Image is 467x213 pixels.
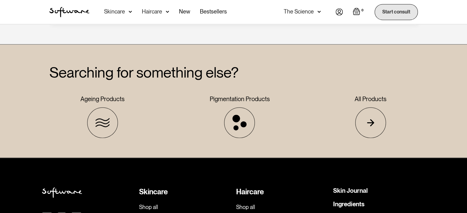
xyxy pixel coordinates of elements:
[355,95,387,138] a: All Products
[49,7,89,17] a: home
[49,7,89,17] img: Software Logo
[80,95,125,138] a: Ageing Products
[209,95,270,138] a: Pigmentation Products
[104,9,125,15] div: Skincare
[375,4,418,20] a: Start consult
[353,8,365,16] a: Open empty cart
[142,9,162,15] div: Haircare
[80,95,125,102] div: Ageing Products
[355,95,387,102] div: All Products
[209,95,270,102] div: Pigmentation Products
[317,9,321,15] img: arrow down
[236,203,328,210] a: Shop all
[333,187,368,193] a: Skin Journal
[139,187,231,196] div: Skincare
[129,9,132,15] img: arrow down
[360,8,365,13] div: 0
[236,187,328,196] div: Haircare
[49,64,418,80] h2: Searching for something else?
[166,9,169,15] img: arrow down
[42,187,82,198] img: Softweare logo
[284,9,314,15] div: The Science
[139,203,231,210] a: Shop all
[333,201,364,207] a: Ingredients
